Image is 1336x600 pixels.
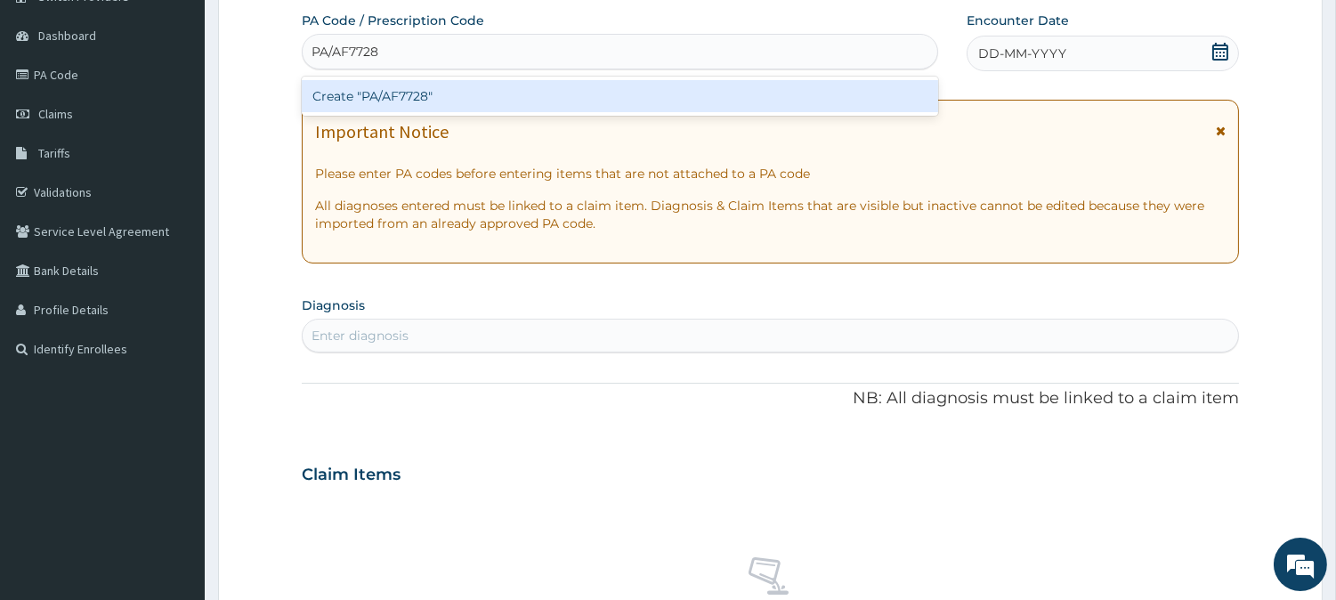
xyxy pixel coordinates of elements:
[302,466,401,485] h3: Claim Items
[302,12,484,29] label: PA Code / Prescription Code
[312,327,409,345] div: Enter diagnosis
[9,406,339,468] textarea: Type your message and hit 'Enter'
[978,45,1066,62] span: DD-MM-YYYY
[315,197,1226,232] p: All diagnoses entered must be linked to a claim item. Diagnosis & Claim Items that are visible bu...
[302,387,1239,410] p: NB: All diagnosis must be linked to a claim item
[292,9,335,52] div: Minimize live chat window
[967,12,1069,29] label: Encounter Date
[302,296,365,314] label: Diagnosis
[302,80,938,112] div: Create "PA/AF7728"
[315,122,449,142] h1: Important Notice
[38,145,70,161] span: Tariffs
[33,89,72,134] img: d_794563401_company_1708531726252_794563401
[93,100,299,123] div: Chat with us now
[103,184,246,364] span: We're online!
[38,106,73,122] span: Claims
[38,28,96,44] span: Dashboard
[315,165,1226,182] p: Please enter PA codes before entering items that are not attached to a PA code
